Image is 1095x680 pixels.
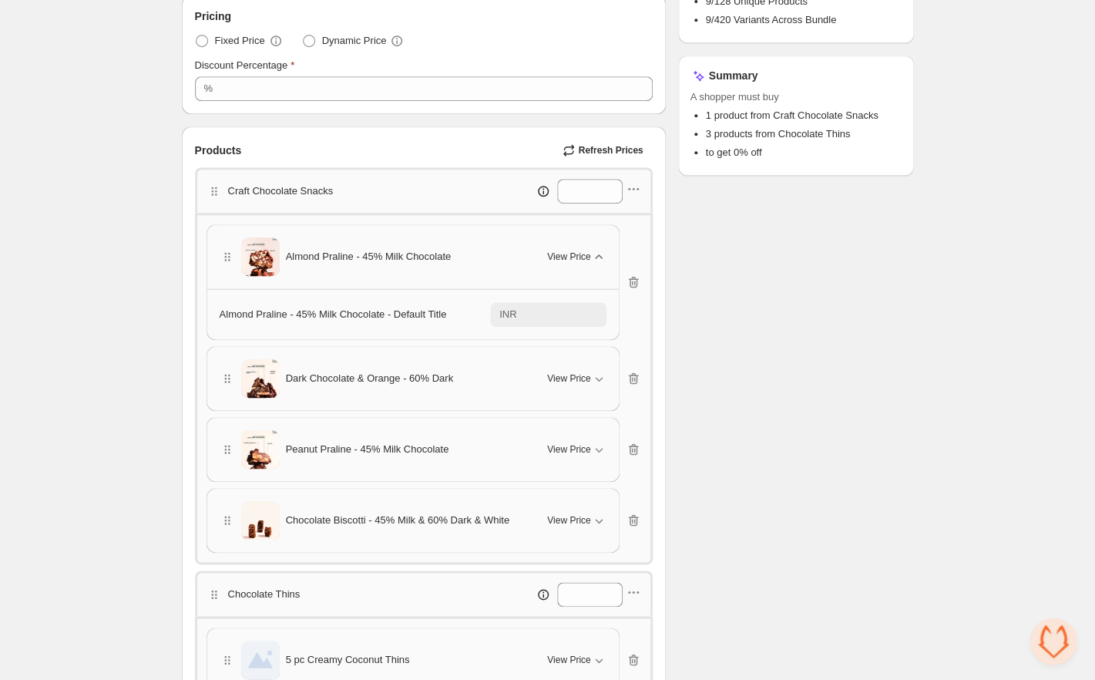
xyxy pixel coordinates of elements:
span: View Price [547,251,590,263]
span: 9/420 Variants Across Bundle [706,14,837,25]
li: 1 product from Craft Chocolate Snacks [706,108,902,123]
p: Chocolate Thins [228,587,301,602]
li: to get 0% off [706,145,902,160]
button: View Price [538,244,615,269]
span: View Price [547,654,590,666]
button: View Price [538,437,615,462]
span: Fixed Price [215,33,265,49]
span: Products [195,143,242,158]
span: Dark Chocolate & Orange - 60% Dark [286,371,453,386]
h3: Summary [709,68,758,83]
label: Discount Percentage [195,58,295,73]
button: Refresh Prices [556,140,652,161]
img: Chocolate Biscotti - 45% Milk & 60% Dark & White [241,497,280,544]
li: 3 products from Chocolate Thins [706,126,902,142]
span: Chocolate Biscotti - 45% Milk & 60% Dark & White [286,513,509,528]
img: 5 pc Creamy Coconut Thins [241,641,280,679]
p: Craft Chocolate Snacks [228,183,334,199]
span: Almond Praline - 45% Milk Chocolate - Default Title [220,308,447,320]
span: A shopper must buy [690,89,902,105]
span: Pricing [195,8,231,24]
img: Dark Chocolate & Orange - 60% Dark [241,355,280,402]
img: Peanut Praline - 45% Milk Chocolate [241,426,280,473]
img: Almond Praline - 45% Milk Chocolate [241,233,280,281]
span: View Price [547,372,590,385]
span: Dynamic Price [322,33,387,49]
span: Peanut Praline - 45% Milk Chocolate [286,442,449,457]
div: % [204,81,213,96]
span: Refresh Prices [578,144,643,157]
div: INR [499,307,516,322]
button: View Price [538,508,615,533]
span: Almond Praline - 45% Milk Chocolate [286,249,452,264]
span: 5 pc Creamy Coconut Thins [286,652,410,668]
button: View Price [538,648,615,672]
span: View Price [547,514,590,527]
span: View Price [547,443,590,456]
button: View Price [538,366,615,391]
div: Open chat [1030,618,1077,665]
